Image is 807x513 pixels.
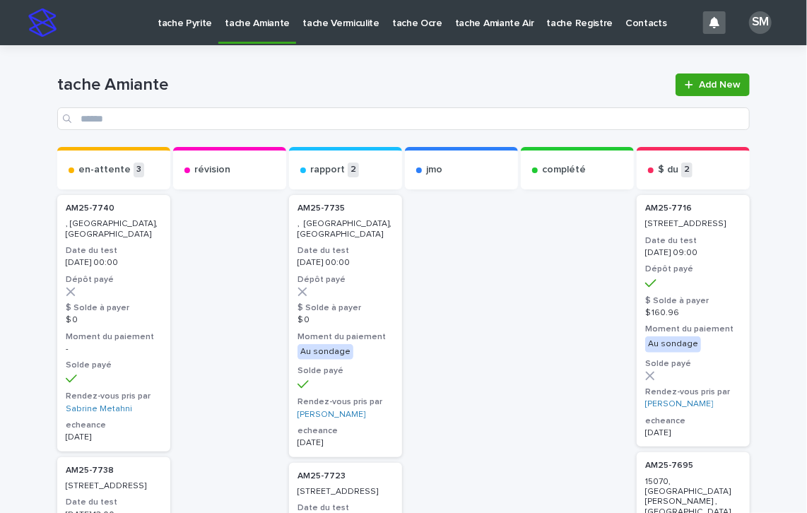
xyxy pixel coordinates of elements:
[298,315,394,325] p: $ 0
[645,295,741,307] h3: $ Solde à payer
[298,365,394,377] h3: Solde payé
[66,331,162,343] h3: Moment du paiement
[645,336,701,352] div: Au sondage
[645,235,741,247] h3: Date du test
[676,73,750,96] a: Add New
[66,274,162,285] h3: Dépôt payé
[645,219,741,229] p: [STREET_ADDRESS]
[645,415,741,427] h3: echeance
[681,163,693,177] p: 2
[645,248,741,258] p: [DATE] 09:00
[637,195,750,447] a: AM25-7716 [STREET_ADDRESS]Date du test[DATE] 09:00Dépôt payé$ Solde à payer$ 160.96Moment du paie...
[66,391,162,402] h3: Rendez-vous pris par
[78,164,131,176] p: en-attente
[645,358,741,370] h3: Solde payé
[66,258,162,268] p: [DATE] 00:00
[658,164,678,176] p: $ du
[289,195,402,457] a: AM25-7735 , [GEOGRAPHIC_DATA], [GEOGRAPHIC_DATA]Date du test[DATE] 00:00Dépôt payé$ Solde à payer...
[298,331,394,343] h3: Moment du paiement
[348,163,359,177] p: 2
[645,324,741,335] h3: Moment du paiement
[298,274,394,285] h3: Dépôt payé
[66,245,162,256] h3: Date du test
[298,396,394,408] h3: Rendez-vous pris par
[66,360,162,371] h3: Solde payé
[194,164,230,176] p: révision
[645,461,741,471] p: AM25-7695
[298,410,365,420] a: [PERSON_NAME]
[699,80,741,90] span: Add New
[66,466,162,476] p: AM25-7738
[28,8,57,37] img: stacker-logo-s-only.png
[310,164,345,176] p: rapport
[57,107,750,130] input: Search
[66,315,162,325] p: $ 0
[542,164,586,176] p: complété
[66,481,162,491] p: [STREET_ADDRESS]
[66,344,162,354] p: -
[645,387,741,398] h3: Rendez-vous pris par
[645,204,741,213] p: AM25-7716
[298,344,353,360] div: Au sondage
[66,219,162,240] p: , [GEOGRAPHIC_DATA], [GEOGRAPHIC_DATA]
[645,308,741,318] p: $ 160.96
[426,164,442,176] p: jmo
[66,404,132,414] a: Sabrine Metahni
[66,420,162,431] h3: echeance
[645,264,741,275] h3: Dépôt payé
[298,204,394,213] p: AM25-7735
[298,302,394,314] h3: $ Solde à payer
[66,204,162,213] p: AM25-7740
[645,428,741,438] p: [DATE]
[749,11,772,34] div: SM
[298,487,394,497] p: [STREET_ADDRESS]
[298,471,394,481] p: AM25-7723
[66,432,162,442] p: [DATE]
[66,302,162,314] h3: $ Solde à payer
[66,497,162,508] h3: Date du test
[134,163,144,177] p: 3
[298,258,394,268] p: [DATE] 00:00
[298,219,394,240] p: , [GEOGRAPHIC_DATA], [GEOGRAPHIC_DATA]
[645,399,713,409] a: [PERSON_NAME]
[298,245,394,256] h3: Date du test
[298,425,394,437] h3: echeance
[57,195,170,452] a: AM25-7740 , [GEOGRAPHIC_DATA], [GEOGRAPHIC_DATA]Date du test[DATE] 00:00Dépôt payé$ Solde à payer...
[298,438,394,448] p: [DATE]
[57,75,667,95] h1: tache Amiante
